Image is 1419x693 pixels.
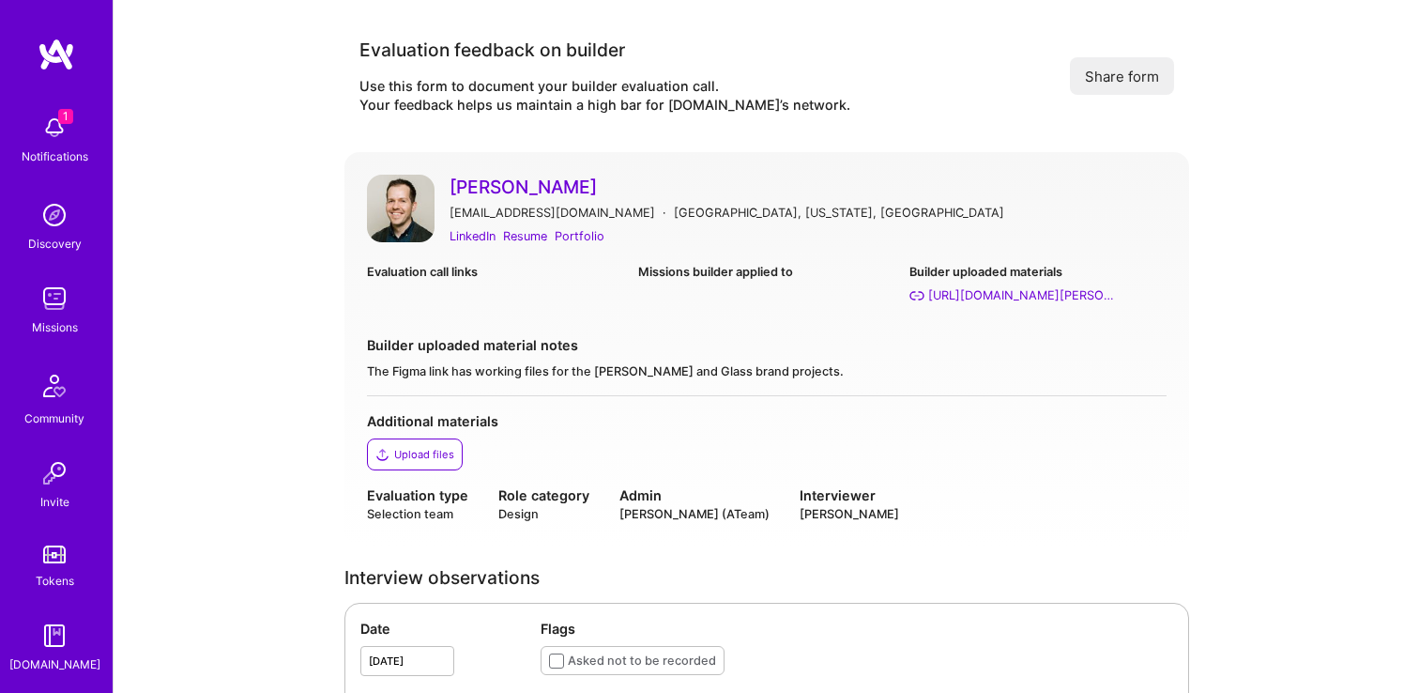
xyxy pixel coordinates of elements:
[928,285,1116,305] div: https://www.figma.com/design/0d1kKSikTgohQRtMlpzJRa/Joshua-Krohn-Portfolio?node-id=4038-1901&t=01...
[36,571,74,591] div: Tokens
[28,234,82,254] div: Discovery
[367,411,1167,431] div: Additional materials
[450,203,655,223] div: [EMAIL_ADDRESS][DOMAIN_NAME]
[450,226,496,246] a: LinkedIn
[498,485,589,505] div: Role category
[38,38,75,71] img: logo
[450,175,1167,199] a: [PERSON_NAME]
[40,492,69,512] div: Invite
[367,175,435,247] a: User Avatar
[503,226,547,246] a: Resume
[555,226,604,246] a: Portfolio
[568,651,716,670] div: Asked not to be recorded
[367,335,1167,355] div: Builder uploaded material notes
[9,654,100,674] div: [DOMAIN_NAME]
[344,568,1189,588] div: Interview observations
[498,505,589,523] div: Design
[909,262,1166,282] div: Builder uploaded materials
[909,288,924,303] i: https://www.figma.com/design/0d1kKSikTgohQRtMlpzJRa/Joshua-Krohn-Portfolio?node-id=4038-1901&t=01...
[36,617,73,654] img: guide book
[36,280,73,317] img: teamwork
[367,262,623,282] div: Evaluation call links
[367,485,468,505] div: Evaluation type
[367,362,1167,380] div: The Figma link has working files for the [PERSON_NAME] and Glass brand projects.
[800,485,899,505] div: Interviewer
[619,505,770,523] div: [PERSON_NAME] (ATeam)
[36,454,73,492] img: Invite
[674,203,1004,223] div: [GEOGRAPHIC_DATA], [US_STATE], [GEOGRAPHIC_DATA]
[22,146,88,166] div: Notifications
[36,109,73,146] img: bell
[909,285,1166,305] a: [URL][DOMAIN_NAME][PERSON_NAME]
[800,505,899,523] div: [PERSON_NAME]
[394,447,454,462] div: Upload files
[541,619,1173,639] div: Flags
[638,262,894,282] div: Missions builder applied to
[36,196,73,234] img: discovery
[367,175,435,242] img: User Avatar
[32,363,77,408] img: Community
[367,505,468,523] div: Selection team
[24,408,84,428] div: Community
[375,447,390,462] i: icon Upload2
[1070,57,1174,95] button: Share form
[359,77,850,115] div: Use this form to document your builder evaluation call. Your feedback helps us maintain a high ba...
[43,546,66,563] img: tokens
[58,109,73,124] span: 1
[619,485,770,505] div: Admin
[360,619,526,639] div: Date
[32,317,78,337] div: Missions
[663,203,666,223] div: ·
[359,38,850,62] div: Evaluation feedback on builder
